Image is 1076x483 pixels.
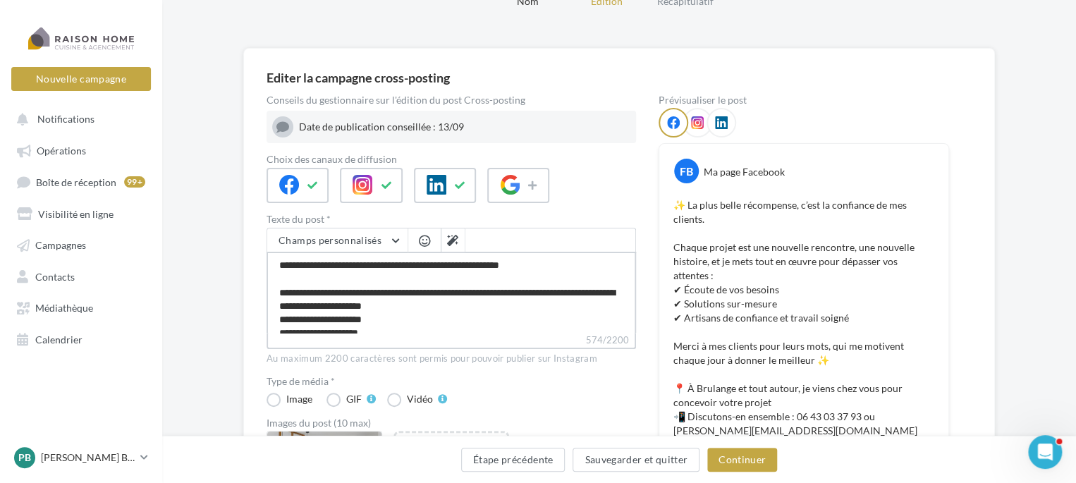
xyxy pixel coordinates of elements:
[11,444,151,471] a: PB [PERSON_NAME] BASIN
[659,95,949,105] div: Prévisualiser le post
[267,333,636,349] label: 574/2200
[35,302,93,314] span: Médiathèque
[267,377,636,386] label: Type de média *
[8,294,154,319] a: Médiathèque
[267,95,636,105] div: Conseils du gestionnaire sur l'édition du post Cross-posting
[35,270,75,282] span: Contacts
[267,71,450,84] div: Editer la campagne cross-posting
[267,418,636,428] div: Images du post (10 max)
[674,159,699,183] div: FB
[8,106,148,131] button: Notifications
[41,451,135,465] p: [PERSON_NAME] BASIN
[573,448,699,472] button: Sauvegarder et quitter
[279,234,381,246] span: Champs personnalisés
[1028,435,1062,469] iframe: Intercom live chat
[461,448,565,472] button: Étape précédente
[35,239,86,251] span: Campagnes
[346,394,362,404] div: GIF
[8,137,154,162] a: Opérations
[36,176,116,188] span: Boîte de réception
[38,207,114,219] span: Visibilité en ligne
[18,451,31,465] span: PB
[8,326,154,351] a: Calendrier
[8,231,154,257] a: Campagnes
[267,353,636,365] div: Au maximum 2200 caractères sont permis pour pouvoir publier sur Instagram
[267,228,408,252] button: Champs personnalisés
[704,165,785,179] div: Ma page Facebook
[267,214,636,224] label: Texte du post *
[8,200,154,226] a: Visibilité en ligne
[37,145,86,157] span: Opérations
[267,154,636,164] label: Choix des canaux de diffusion
[299,120,630,134] div: Date de publication conseillée : 13/09
[407,394,433,404] div: Vidéo
[707,448,777,472] button: Continuer
[286,394,312,404] div: Image
[8,169,154,195] a: Boîte de réception99+
[124,176,145,188] div: 99+
[37,113,94,125] span: Notifications
[11,67,151,91] button: Nouvelle campagne
[8,263,154,288] a: Contacts
[673,198,934,452] p: ✨ La plus belle récompense, c’est la confiance de mes clients. Chaque projet est une nouvelle ren...
[35,333,82,345] span: Calendrier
